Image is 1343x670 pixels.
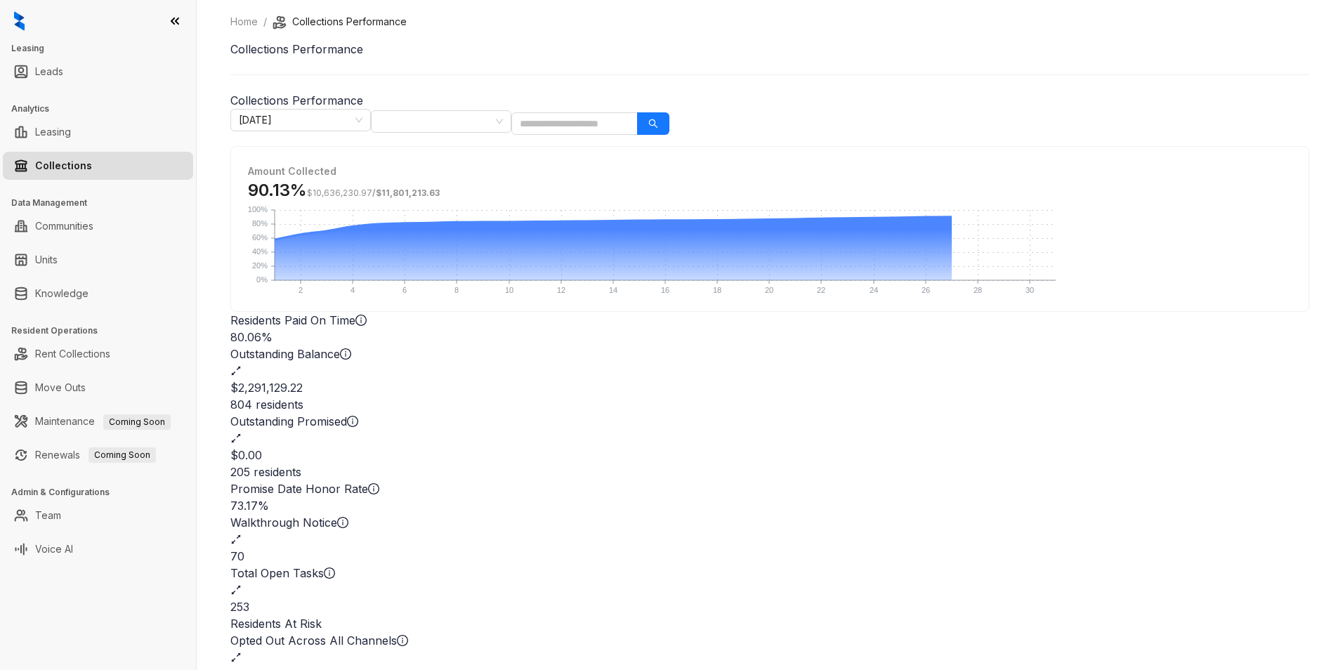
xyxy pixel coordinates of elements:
text: 10 [505,286,513,294]
text: 24 [870,286,878,294]
text: 30 [1026,286,1034,294]
h2: $0.00 [230,447,1309,464]
li: Maintenance [3,407,193,435]
div: Outstanding Balance [230,346,1309,362]
span: expand-alt [230,433,242,444]
strong: Amount Collected [248,165,336,177]
li: Rent Collections [3,340,193,368]
a: Collections [35,152,92,180]
a: Voice AI [35,535,73,563]
span: expand-alt [230,365,242,376]
a: Leads [35,58,63,86]
span: info-circle [368,483,379,494]
div: Promise Date Honor Rate [230,480,1309,497]
span: info-circle [347,416,358,427]
div: 205 residents [230,464,1309,480]
a: Leasing [35,118,71,146]
a: Units [35,246,58,274]
div: Residents Paid On Time [230,312,1309,329]
text: 28 [974,286,982,294]
text: 0% [256,275,268,284]
text: 100% [248,205,268,214]
text: 40% [252,247,268,256]
li: / [263,14,267,29]
h3: Leasing [11,42,196,55]
li: Leasing [3,118,193,146]
text: 22 [817,286,825,294]
span: expand-alt [230,534,242,545]
text: 6 [402,286,407,294]
text: 4 [351,286,355,294]
li: Communities [3,212,193,240]
span: expand-alt [230,584,242,596]
span: Coming Soon [89,447,156,463]
li: Move Outs [3,374,193,402]
a: Team [35,501,61,530]
span: info-circle [355,315,367,326]
span: $11,801,213.63 [376,188,440,198]
div: Opted Out Across All Channels [230,632,1309,649]
text: 26 [922,286,930,294]
li: Knowledge [3,280,193,308]
span: info-circle [397,635,408,646]
div: 804 residents [230,396,1309,413]
span: expand-alt [230,652,242,663]
span: info-circle [324,567,335,579]
span: info-circle [337,517,348,528]
text: 8 [454,286,459,294]
span: Coming Soon [103,414,171,430]
div: Total Open Tasks [230,565,1309,582]
li: Renewals [3,441,193,469]
h3: Collections Performance [230,92,1309,109]
text: 60% [252,233,268,242]
li: Voice AI [3,535,193,563]
h3: Admin & Configurations [11,486,196,499]
h1: Collections Performance [230,41,1309,58]
text: 80% [252,219,268,228]
text: 12 [557,286,565,294]
a: Move Outs [35,374,86,402]
h3: 90.13% [248,179,1292,202]
span: search [648,119,658,129]
text: 20 [765,286,773,294]
text: 16 [661,286,669,294]
h3: Data Management [11,197,196,209]
li: Team [3,501,193,530]
div: Walkthrough Notice [230,514,1309,531]
span: August 2025 [239,110,362,131]
h2: 80.06% [230,329,1309,346]
a: Communities [35,212,93,240]
text: 2 [299,286,303,294]
a: Rent Collections [35,340,110,368]
li: Units [3,246,193,274]
text: 14 [609,286,617,294]
li: Leads [3,58,193,86]
a: Home [228,14,261,29]
li: Collections Performance [273,14,407,29]
text: 20% [252,261,268,270]
h2: 70 [230,548,1309,565]
span: / [307,188,440,198]
span: info-circle [340,348,351,360]
h3: Residents At Risk [230,615,1309,632]
h2: 73.17% [230,497,1309,514]
text: 18 [713,286,721,294]
li: Collections [3,152,193,180]
h3: Resident Operations [11,324,196,337]
h3: Analytics [11,103,196,115]
img: logo [14,11,25,31]
div: Outstanding Promised [230,413,1309,430]
a: Knowledge [35,280,89,308]
h2: $2,291,129.22 [230,379,1309,396]
span: $10,636,230.97 [307,188,372,198]
h2: 253 [230,598,1309,615]
a: RenewalsComing Soon [35,441,156,469]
